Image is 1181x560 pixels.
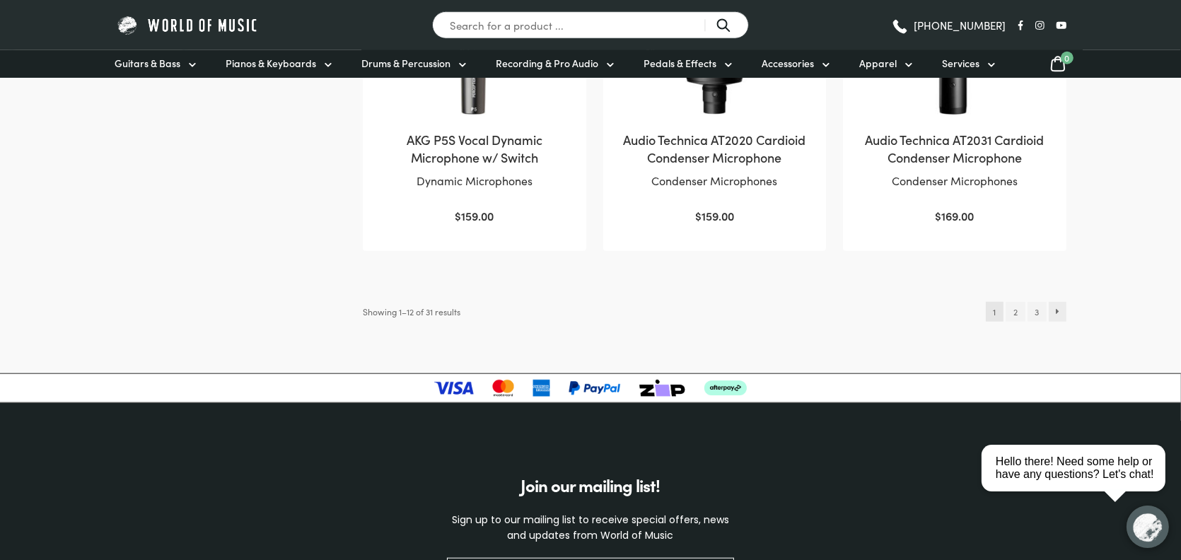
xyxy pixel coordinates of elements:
[617,131,812,166] h2: Audio Technica AT2020 Cardioid Condenser Microphone
[644,56,717,71] span: Pedals & Effects
[115,56,181,71] span: Guitars & Bass
[1028,302,1047,322] a: Page 3
[914,20,1006,30] span: [PHONE_NUMBER]
[762,56,815,71] span: Accessories
[617,172,812,190] p: Condenser Microphones
[695,208,734,223] bdi: 159.00
[377,131,571,166] h2: AKG P5S Vocal Dynamic Microphone w/ Switch
[115,14,260,36] img: World of Music
[496,56,599,71] span: Recording & Pro Audio
[1061,52,1074,64] span: 0
[432,11,749,39] input: Search for a product ...
[695,208,702,223] span: $
[976,404,1181,560] iframe: Chat with our support team
[434,380,746,397] img: payment-logos-updated
[1049,302,1066,322] a: →
[857,131,1052,166] h2: Audio Technica AT2031 Cardioid Condenser Microphone
[521,473,661,496] span: Join our mailing list!
[452,513,729,542] span: Sign up to our mailing list to receive special offers, news and updates from World of Music
[986,302,1066,322] nav: Product Pagination
[226,56,317,71] span: Pianos & Keyboards
[891,15,1006,36] a: [PHONE_NUMBER]
[935,208,974,223] bdi: 169.00
[362,56,451,71] span: Drums & Percussion
[455,208,462,223] span: $
[455,208,494,223] bdi: 159.00
[857,172,1052,190] p: Condenser Microphones
[935,208,941,223] span: $
[377,172,571,190] p: Dynamic Microphones
[943,56,980,71] span: Services
[860,56,897,71] span: Apparel
[363,302,460,322] p: Showing 1–12 of 31 results
[1006,302,1025,322] a: Page 2
[986,302,1003,322] span: Page 1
